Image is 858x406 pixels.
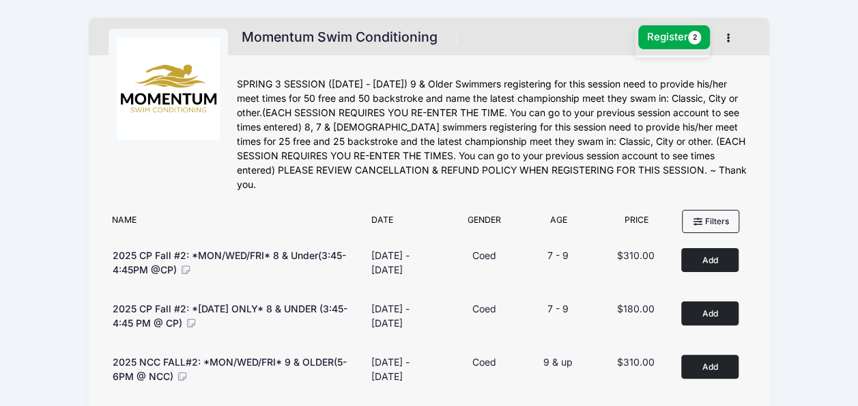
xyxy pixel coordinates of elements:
[113,356,347,382] span: 2025 NCC FALL#2: *MON/WED/FRI* 9 & OLDER(5-6PM @ NCC)
[448,214,519,233] div: Gender
[105,214,364,233] div: Name
[597,214,675,233] div: Price
[364,214,448,233] div: Date
[681,301,739,325] button: Add
[371,355,442,383] div: [DATE] - [DATE]
[617,356,655,368] span: $310.00
[543,356,573,368] span: 9 & up
[117,38,220,140] img: logo
[682,210,739,233] button: Filters
[472,303,496,314] span: Coed
[681,355,739,379] button: Add
[113,249,346,275] span: 2025 CP Fall #2: *MON/WED/FRI* 8 & Under(3:45-4:45PM @CP)
[638,25,711,49] button: Register2
[472,356,496,368] span: Coed
[617,249,655,261] span: $310.00
[113,303,347,329] span: 2025 CP Fall #2: *[DATE] ONLY* 8 & UNDER (3:45-4:45 PM @ CP)
[519,214,597,233] div: Age
[547,303,569,314] span: 7 - 9
[237,25,442,49] h1: Momentum Swim Conditioning
[617,303,655,314] span: $180.00
[688,31,702,44] span: 2
[371,248,442,277] div: [DATE] - [DATE]
[371,301,442,330] div: [DATE] - [DATE]
[237,77,749,192] div: SPRING 3 SESSION ([DATE] - [DATE]) 9 & Older Swimmers registering for this session need to provid...
[472,249,496,261] span: Coed
[681,248,739,272] button: Add
[547,249,569,261] span: 7 - 9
